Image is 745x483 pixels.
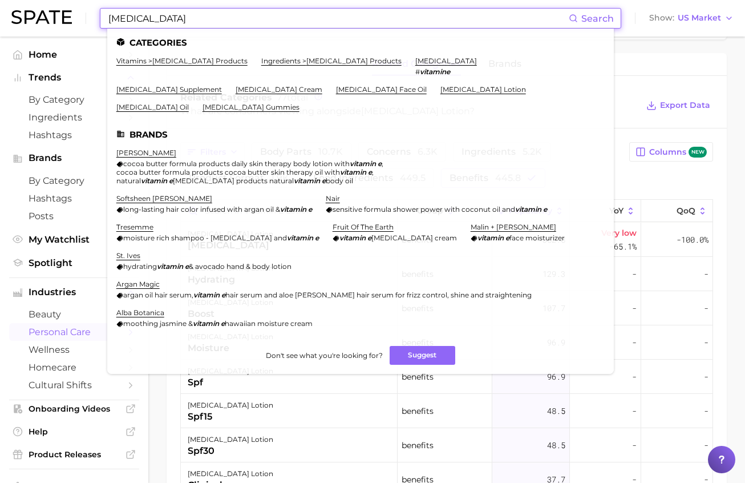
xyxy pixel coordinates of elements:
button: [MEDICAL_DATA] lotionspf30benefits48.5-- [181,428,712,462]
em: e [368,168,372,176]
em: vitamin [280,205,306,214]
a: Hashtags [9,126,139,144]
div: spf30 [188,444,273,458]
a: Onboarding Videos [9,400,139,417]
a: Help [9,423,139,440]
span: - [704,301,708,315]
span: face moisturizer [509,234,565,242]
a: ingredients >[MEDICAL_DATA] products [261,57,402,65]
button: Columnsnew [629,142,713,162]
span: & avocado hand & body lotion [189,262,291,271]
span: - [632,438,637,452]
a: My Watchlist [9,231,139,248]
span: moothing jasmine & [123,319,193,328]
span: Posts [29,211,120,222]
em: e [308,205,312,214]
span: 48.5 [547,404,565,418]
span: cocoa butter formula products daily skin therapy body lotion with [123,159,350,168]
a: [MEDICAL_DATA] face oil [336,85,427,94]
span: Trends [29,73,120,83]
div: , , [116,159,591,185]
span: Industries [29,287,120,297]
span: homecare [29,362,120,373]
span: personal care [29,327,120,337]
em: e [367,234,371,242]
button: QoQ [641,200,712,222]
a: Home [9,46,139,63]
span: Hashtags [29,130,120,140]
em: e [169,176,173,185]
button: Export Data [643,98,713,114]
a: by Category [9,172,139,190]
span: by Category [29,175,120,186]
em: vitamin [287,234,313,242]
a: nair [326,194,340,203]
a: by Category [9,91,139,108]
span: Brands [29,153,120,163]
span: - [632,370,637,384]
span: My Watchlist [29,234,120,245]
span: Product Releases [29,449,120,460]
span: benefits [402,404,434,418]
a: tresemme [116,223,153,231]
a: [PERSON_NAME] [116,148,176,157]
a: Posts [9,207,139,225]
em: e [185,262,189,271]
em: vitamin [193,291,220,299]
span: Show [649,15,674,21]
span: body oil [326,176,353,185]
li: Brands [116,130,605,139]
span: Home [29,49,120,60]
img: SPATE [11,10,72,24]
span: Columns [649,147,707,158]
span: - [632,267,637,281]
em: e [543,205,547,214]
div: spf [188,376,273,389]
a: beauty [9,305,139,323]
span: moisture rich shampoo - [MEDICAL_DATA] and [123,234,287,242]
span: - [704,336,708,349]
em: vitamin [477,234,504,242]
span: Onboarding Videos [29,404,120,414]
span: Export Data [660,100,710,110]
input: Search here for a brand, industry, or ingredient [107,9,569,28]
div: [MEDICAL_DATA] lotion [188,433,273,446]
a: [MEDICAL_DATA] supplement [116,85,222,94]
em: vitamin [157,262,183,271]
span: Very low [601,226,637,240]
span: new [689,147,707,158]
em: e [378,159,382,168]
a: malin + [PERSON_NAME] [471,223,556,231]
span: - [632,404,637,418]
a: homecare [9,359,139,376]
span: Help [29,426,120,437]
span: 96.9 [547,370,565,384]
span: by Category [29,94,120,105]
div: [MEDICAL_DATA] lotion [188,467,273,481]
a: argan magic [116,280,160,288]
a: softsheen [PERSON_NAME] [116,194,212,203]
span: natural [116,176,141,185]
span: 48.5 [547,438,565,452]
span: argan oil hair serum, [123,291,193,299]
span: sensitive formula shower power with coconut oil and [333,205,515,214]
a: alba botanica [116,308,164,317]
span: hair serum and aloe [PERSON_NAME] hair serum for frizz control, shine and straightening [225,291,532,299]
a: [MEDICAL_DATA] oil [116,103,189,111]
span: wellness [29,344,120,355]
div: spf15 [188,410,273,424]
button: [MEDICAL_DATA] lotionspf15benefits48.5-- [181,394,712,428]
em: vitamin [193,319,219,328]
em: vitamin [339,234,366,242]
a: Spotlight [9,254,139,272]
em: e [505,234,509,242]
a: cultural shifts [9,376,139,394]
span: cocoa butter formula products cocoa butter skin therapy oil with [116,168,340,176]
button: ShowUS Market [646,11,736,26]
a: wellness [9,341,139,359]
em: vitamine [420,67,450,76]
span: hydrating [123,262,157,271]
a: Ingredients [9,108,139,126]
em: e [221,291,225,299]
a: st. ives [116,251,140,260]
